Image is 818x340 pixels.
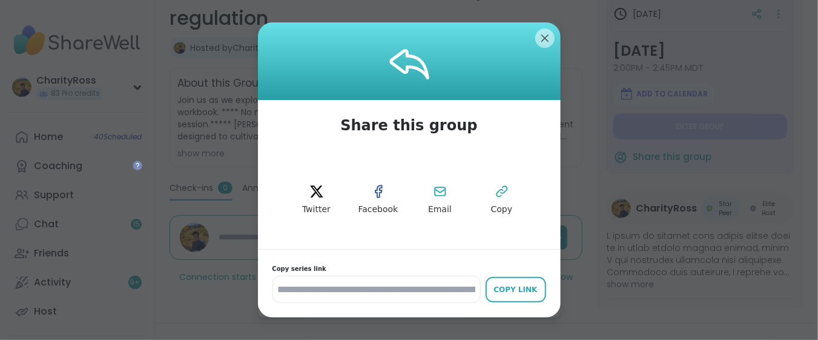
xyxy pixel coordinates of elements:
[133,161,142,170] iframe: Spotlight
[272,264,546,273] span: Copy series link
[428,204,452,216] span: Email
[289,173,344,227] button: twitter
[491,204,513,216] span: Copy
[351,173,406,227] button: Facebook
[358,204,398,216] span: Facebook
[289,173,344,227] button: Twitter
[486,277,546,302] button: Copy Link
[475,173,529,227] button: Copy
[492,284,540,295] div: Copy Link
[302,204,331,216] span: Twitter
[413,173,467,227] button: Email
[351,173,406,227] button: facebook
[326,100,492,151] span: Share this group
